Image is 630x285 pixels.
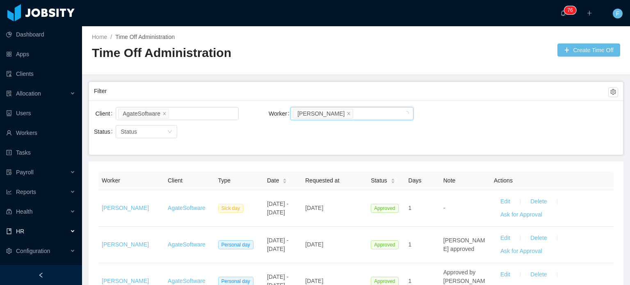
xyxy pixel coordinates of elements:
a: icon: profileTasks [6,144,75,161]
button: Delete [524,232,553,245]
button: icon: setting [608,87,618,97]
i: icon: close [347,111,351,116]
span: - [443,205,445,211]
a: AgateSoftware [168,205,205,211]
span: 1 [409,278,412,284]
span: Date [267,176,279,185]
button: Delete [524,195,553,208]
span: [DATE] [305,205,323,211]
span: Reports [16,189,36,195]
a: [PERSON_NAME] [102,241,149,248]
span: Requested at [305,177,339,184]
i: icon: down [167,129,172,135]
span: Payroll [16,169,34,176]
span: Type [218,177,231,184]
div: Sort [282,177,287,183]
a: AgateSoftware [168,278,205,284]
i: icon: caret-down [283,180,287,183]
i: icon: solution [6,91,12,96]
span: [DATE] - [DATE] [267,201,289,216]
span: Health [16,208,32,215]
div: Filter [94,84,608,99]
label: Client [96,110,116,117]
button: Edit [494,195,517,208]
span: Note [443,177,456,184]
a: icon: pie-chartDashboard [6,26,75,43]
span: Worker [102,177,120,184]
a: [PERSON_NAME] [102,278,149,284]
i: icon: caret-down [390,180,395,183]
i: icon: setting [6,248,12,254]
span: Client [168,177,183,184]
span: Status [371,176,387,185]
a: icon: robotUsers [6,105,75,121]
a: icon: userWorkers [6,125,75,141]
label: Status [94,128,116,135]
a: AgateSoftware [168,241,205,248]
button: Ask for Approval [494,245,549,258]
span: F [616,9,620,18]
p: 7 [567,6,570,14]
i: icon: medicine-box [6,209,12,214]
button: Ask for Approval [494,208,549,221]
span: Allocation [16,90,41,97]
input: Client [171,109,175,119]
i: icon: file-protect [6,169,12,175]
div: AgateSoftware [123,109,160,118]
i: icon: caret-up [283,177,287,180]
span: / [110,34,112,40]
i: icon: close [162,111,167,116]
span: Status [121,128,137,135]
input: Worker [355,109,359,119]
span: 1 [409,205,412,211]
a: icon: auditClients [6,66,75,82]
span: [PERSON_NAME] approved [443,237,485,252]
span: [DATE] [305,278,323,284]
div: Sort [390,177,395,183]
p: 6 [570,6,573,14]
li: AgateSoftware [118,109,169,119]
span: HR [16,228,24,235]
a: Time Off Administration [115,34,175,40]
span: Actions [494,177,513,184]
a: icon: appstoreApps [6,46,75,62]
span: Approved [371,240,398,249]
a: Home [92,34,107,40]
h2: Time Off Administration [92,45,356,62]
i: icon: line-chart [6,189,12,195]
button: icon: plusCreate Time Off [557,43,620,57]
span: [DATE] - [DATE] [267,237,289,252]
button: Delete [524,268,553,281]
span: [DATE] [305,241,323,248]
span: Configuration [16,248,50,254]
span: 1 [409,241,412,248]
span: Days [409,177,422,184]
div: [PERSON_NAME] [297,109,345,118]
span: Approved [371,204,398,213]
button: Edit [494,268,517,281]
span: Personal day [218,240,253,249]
button: Edit [494,232,517,245]
li: Joshua Platero [293,109,353,119]
label: Worker [269,110,293,117]
sup: 76 [564,6,576,14]
span: Sick day [218,204,243,213]
i: icon: caret-up [390,177,395,180]
a: [PERSON_NAME] [102,205,149,211]
i: icon: bell [560,10,566,16]
i: icon: plus [587,10,592,16]
i: icon: book [6,228,12,234]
